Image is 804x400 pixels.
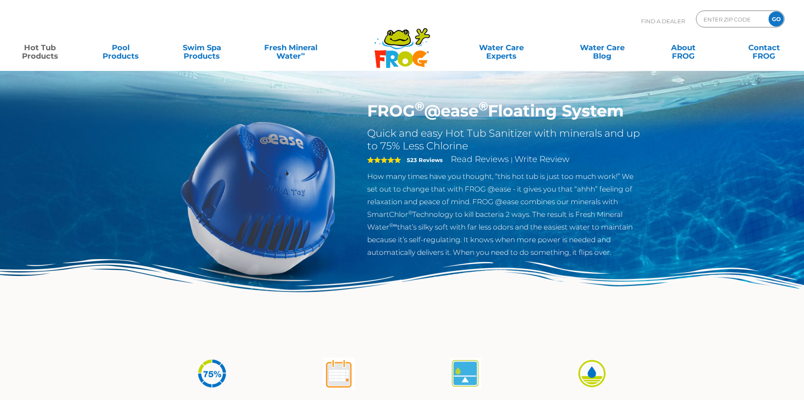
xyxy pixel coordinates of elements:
[196,358,228,389] img: 75% Less Chlorine — FROG® Fresh Mineral Water® Advantage
[479,99,488,114] sup: ®
[301,50,305,57] sup: ∞
[323,358,355,389] img: Shock Only Once a Month — FROG® Easy Water Care Benefit
[571,39,633,56] a: Water CareBlog
[407,157,443,163] strong: 523 Reviews
[367,127,643,152] h2: Quick and easy Hot Tub Sanitizer with minerals and up to 75% Less Chlorine
[576,358,608,389] img: Easy on Swim Spa Surfaces & Less Odor — FROG® Gentle Water Care
[449,358,481,389] img: Self-Regulates for Continuous Crystal-Clear Water — FROG® Smart Water Care
[450,39,552,56] a: Water CareExperts
[171,39,233,56] a: Swim SpaProducts
[652,39,715,56] a: AboutFROG
[367,157,401,163] span: 5
[89,39,152,56] a: PoolProducts
[251,39,330,56] a: Fresh MineralWater∞
[370,17,435,68] img: Frog Products Logo
[408,209,412,216] sup: ®
[451,154,509,164] a: Read Reviews
[769,11,784,27] input: GO
[389,222,397,228] sup: ®∞
[415,99,424,114] sup: ®
[641,11,685,32] p: Find A Dealer
[367,101,643,121] h1: FROG @ease Floating System
[514,154,569,164] a: Write Review
[733,39,796,56] a: ContactFROG
[162,101,355,295] img: hot-tub-product-atease-system.png
[511,156,513,164] span: |
[367,170,643,259] p: How many times have you thought, “this hot tub is just too much work!” We set out to change that ...
[8,39,71,56] a: Hot TubProducts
